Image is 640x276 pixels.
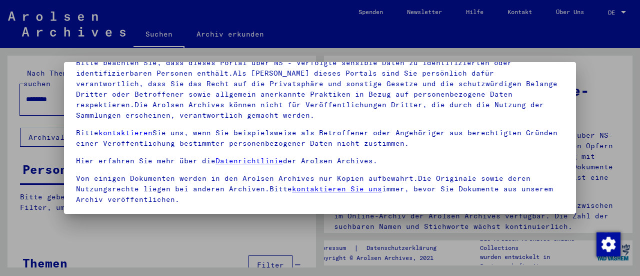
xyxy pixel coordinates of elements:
img: Zustimmung ändern [596,232,620,256]
div: Zustimmung ändern [596,232,620,256]
a: kontaktieren [98,128,152,137]
a: Datenrichtlinie [215,156,283,165]
p: Bitte Sie uns, wenn Sie beispielsweise als Betroffener oder Angehöriger aus berechtigten Gründen ... [76,128,564,149]
p: Hier erfahren Sie mehr über die der Arolsen Archives. [76,156,564,166]
a: kontaktieren Sie uns [292,184,382,193]
p: Bitte beachten Sie, dass dieses Portal über NS - Verfolgte sensible Daten zu identifizierten oder... [76,58,564,121]
p: Von einigen Dokumenten werden in den Arolsen Archives nur Kopien aufbewahrt.Die Originale sowie d... [76,173,564,205]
